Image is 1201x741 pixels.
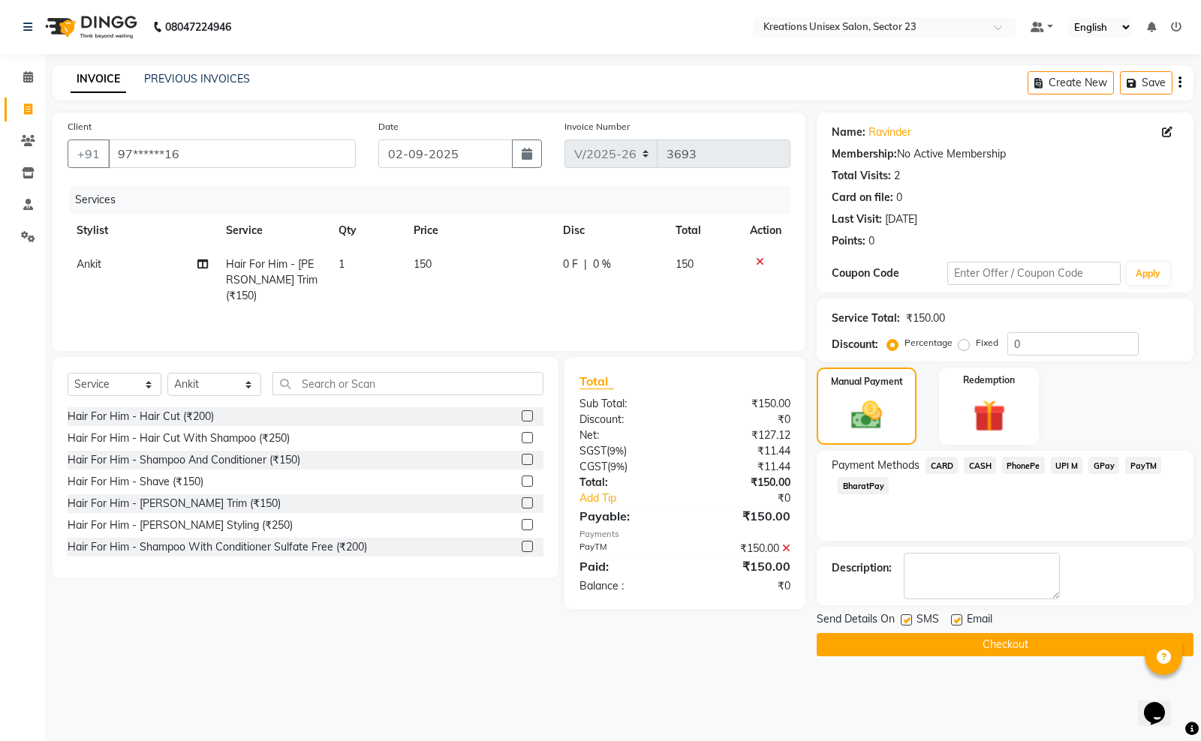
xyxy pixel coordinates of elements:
[1125,457,1161,474] span: PayTM
[676,257,694,271] span: 150
[77,257,101,271] span: Ankit
[832,560,892,576] div: Description:
[217,214,330,247] th: Service
[1127,262,1169,285] button: Apply
[685,507,802,525] div: ₹150.00
[69,186,802,214] div: Services
[832,310,900,326] div: Service Total:
[832,211,882,227] div: Last Visit:
[108,139,356,168] input: Search by Name/Mobile/Email/Code
[976,336,998,349] label: Fixed
[667,214,742,247] th: Total
[554,214,667,247] th: Disc
[226,257,318,302] span: Hair For Him - [PERSON_NAME] Trim (₹150)
[68,139,110,168] button: +91
[685,396,802,412] div: ₹150.00
[685,578,802,594] div: ₹0
[967,611,992,630] span: Email
[68,496,281,511] div: Hair For Him - [PERSON_NAME] Trim (₹150)
[963,396,1016,436] img: _gift.svg
[832,233,865,249] div: Points:
[563,256,578,272] span: 0 F
[947,262,1121,285] input: Enter Offer / Coupon Code
[832,337,878,352] div: Discount:
[817,611,895,630] span: Send Details On
[405,214,554,247] th: Price
[685,443,802,459] div: ₹11.44
[868,233,874,249] div: 0
[831,375,903,388] label: Manual Payment
[568,578,685,594] div: Balance :
[963,373,1015,387] label: Redemption
[1088,457,1119,474] span: GPay
[685,459,802,475] div: ₹11.44
[339,257,345,271] span: 1
[705,490,802,506] div: ₹0
[838,477,889,494] span: BharatPay
[685,475,802,490] div: ₹150.00
[610,460,625,472] span: 9%
[832,457,920,473] span: Payment Methods
[144,72,250,85] a: PREVIOUS INVOICES
[593,256,611,272] span: 0 %
[832,146,1178,162] div: No Active Membership
[165,6,231,48] b: 08047224946
[568,443,685,459] div: ( )
[832,146,897,162] div: Membership:
[579,528,790,541] div: Payments
[685,541,802,556] div: ₹150.00
[832,124,865,140] div: Name:
[741,214,790,247] th: Action
[905,336,953,349] label: Percentage
[568,557,685,575] div: Paid:
[68,474,203,490] div: Hair For Him - Shave (₹150)
[71,66,126,93] a: INVOICE
[1051,457,1083,474] span: UPI M
[1028,71,1114,94] button: Create New
[906,310,945,326] div: ₹150.00
[272,372,543,395] input: Search or Scan
[568,459,685,475] div: ( )
[568,475,685,490] div: Total:
[330,214,405,247] th: Qty
[868,124,911,140] a: Ravinder
[579,373,614,389] span: Total
[579,460,607,473] span: CGST
[68,539,367,555] div: Hair For Him - Shampoo With Conditioner Sulfate Free (₹200)
[38,6,141,48] img: logo
[832,265,947,281] div: Coupon Code
[917,611,939,630] span: SMS
[568,507,685,525] div: Payable:
[68,452,300,468] div: Hair For Him - Shampoo And Conditioner (₹150)
[832,168,891,184] div: Total Visits:
[378,120,399,133] label: Date
[832,190,893,205] div: Card on file:
[68,430,290,446] div: Hair For Him - Hair Cut With Shampoo (₹250)
[564,120,630,133] label: Invoice Number
[568,396,685,412] div: Sub Total:
[685,412,802,427] div: ₹0
[584,256,587,272] span: |
[68,517,293,533] div: Hair For Him - [PERSON_NAME] Styling (₹250)
[1138,681,1186,726] iframe: chat widget
[926,457,958,474] span: CARD
[610,445,624,457] span: 9%
[568,490,705,506] a: Add Tip
[841,397,892,433] img: _cash.svg
[68,214,217,247] th: Stylist
[685,557,802,575] div: ₹150.00
[68,120,92,133] label: Client
[896,190,902,205] div: 0
[964,457,996,474] span: CASH
[1120,71,1172,94] button: Save
[894,168,900,184] div: 2
[568,412,685,427] div: Discount:
[579,444,607,457] span: SGST
[568,427,685,443] div: Net:
[414,257,432,271] span: 150
[568,541,685,556] div: PayTM
[1002,457,1045,474] span: PhonePe
[68,409,214,424] div: Hair For Him - Hair Cut (₹200)
[685,427,802,443] div: ₹127.12
[817,633,1193,656] button: Checkout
